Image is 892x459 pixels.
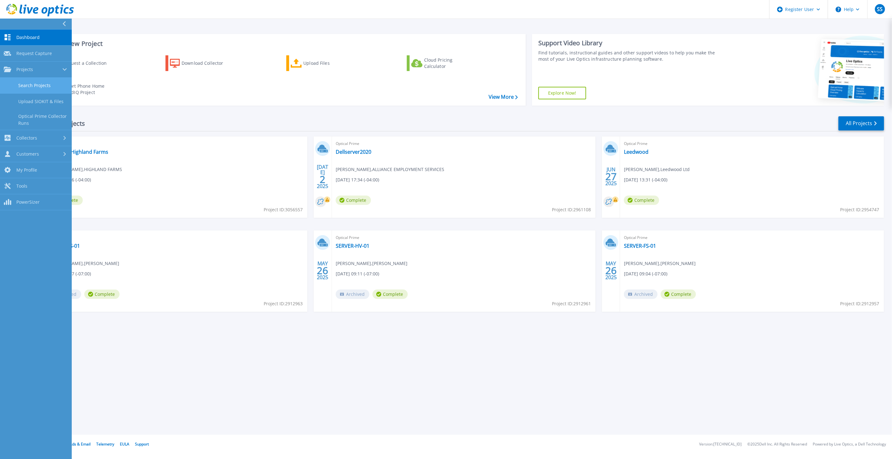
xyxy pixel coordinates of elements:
[264,206,303,213] span: Project ID: 3056557
[96,441,114,447] a: Telemetry
[336,290,369,299] span: Archived
[135,441,149,447] a: Support
[624,260,696,267] span: [PERSON_NAME] , [PERSON_NAME]
[45,55,115,71] a: Request a Collection
[624,176,667,183] span: [DATE] 13:31 (-04:00)
[16,183,27,189] span: Tools
[624,196,659,205] span: Complete
[624,270,667,277] span: [DATE] 09:04 (-07:00)
[317,268,328,273] span: 26
[336,149,371,155] a: Dellserver2020
[424,57,474,69] div: Cloud Pricing Calculator
[489,94,518,100] a: View More
[661,290,696,299] span: Complete
[538,39,721,47] div: Support Video Library
[605,268,617,273] span: 26
[48,149,108,155] a: HFI-DATA Highland Farms
[63,57,113,69] div: Request a Collection
[16,151,39,157] span: Customers
[182,57,232,69] div: Download Collector
[840,206,879,213] span: Project ID: 2954747
[624,243,656,249] a: SERVER-FS-01
[48,234,304,241] span: Optical Prime
[264,300,303,307] span: Project ID: 2912963
[552,300,591,307] span: Project ID: 2912961
[699,442,742,446] li: Version: [TECHNICAL_ID]
[336,196,371,205] span: Complete
[48,166,122,173] span: [PERSON_NAME] , HIGHLAND FARMS
[538,87,586,99] a: Explore Now!
[624,234,880,241] span: Optical Prime
[336,270,379,277] span: [DATE] 09:11 (-07:00)
[407,55,477,71] a: Cloud Pricing Calculator
[336,260,407,267] span: [PERSON_NAME] , [PERSON_NAME]
[70,441,91,447] a: Ads & Email
[552,206,591,213] span: Project ID: 2961108
[747,442,807,446] li: © 2025 Dell Inc. All Rights Reserved
[877,7,883,12] span: SS
[605,165,617,188] div: JUN 2025
[624,166,690,173] span: [PERSON_NAME] , Leedwood Ltd
[303,57,354,69] div: Upload Files
[62,83,111,96] div: Import Phone Home CloudIQ Project
[320,177,326,182] span: 2
[813,442,886,446] li: Powered by Live Optics, a Dell Technology
[336,166,444,173] span: [PERSON_NAME] , ALLIANCE EMPLOYMENT SERVICES
[624,140,880,147] span: Optical Prime
[16,51,52,56] span: Request Capture
[336,140,592,147] span: Optical Prime
[16,35,40,40] span: Dashboard
[48,140,304,147] span: Optical Prime
[624,149,648,155] a: Leedwood
[16,135,37,141] span: Collectors
[286,55,356,71] a: Upload Files
[317,259,329,282] div: MAY 2025
[336,176,379,183] span: [DATE] 17:34 (-04:00)
[336,234,592,241] span: Optical Prime
[840,300,879,307] span: Project ID: 2912957
[45,40,518,47] h3: Start a New Project
[317,165,329,188] div: [DATE] 2025
[538,50,721,62] div: Find tutorials, instructional guides and other support videos to help you make the most of your L...
[605,174,617,179] span: 27
[605,259,617,282] div: MAY 2025
[120,441,129,447] a: EULA
[16,167,37,173] span: My Profile
[48,260,119,267] span: [PERSON_NAME] , [PERSON_NAME]
[84,290,120,299] span: Complete
[373,290,408,299] span: Complete
[624,290,658,299] span: Archived
[16,199,40,205] span: PowerSizer
[165,55,236,71] a: Download Collector
[16,67,33,72] span: Projects
[839,116,884,130] a: All Projects
[336,243,369,249] a: SERVER-HV-01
